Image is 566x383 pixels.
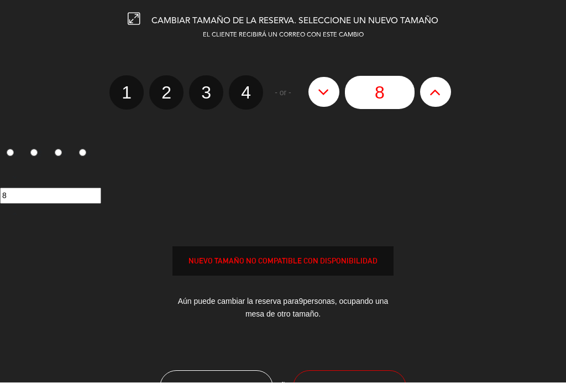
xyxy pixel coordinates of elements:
input: 1 [7,149,14,157]
label: 2 [149,76,184,110]
input: 4 [79,149,86,157]
label: 3 [189,76,223,110]
label: 4 [72,145,97,164]
input: 2 [30,149,38,157]
label: 3 [49,145,73,164]
span: 9 [298,297,303,306]
span: - or - [275,87,291,100]
div: NUEVO TAMAÑO NO COMPATIBLE CON DISPONIBILIDAD [173,255,393,268]
input: 3 [55,149,62,157]
span: CAMBIAR TAMAÑO DE LA RESERVA. SELECCIONE UN NUEVO TAMAÑO [151,17,438,26]
div: Aún puede cambiar la reserva para personas, ocupando una mesa de otro tamaño. [172,287,394,329]
label: 4 [229,76,263,110]
label: 1 [109,76,144,110]
span: EL CLIENTE RECIBIRÁ UN CORREO CON ESTE CAMBIO [203,33,364,39]
label: 2 [24,145,49,164]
